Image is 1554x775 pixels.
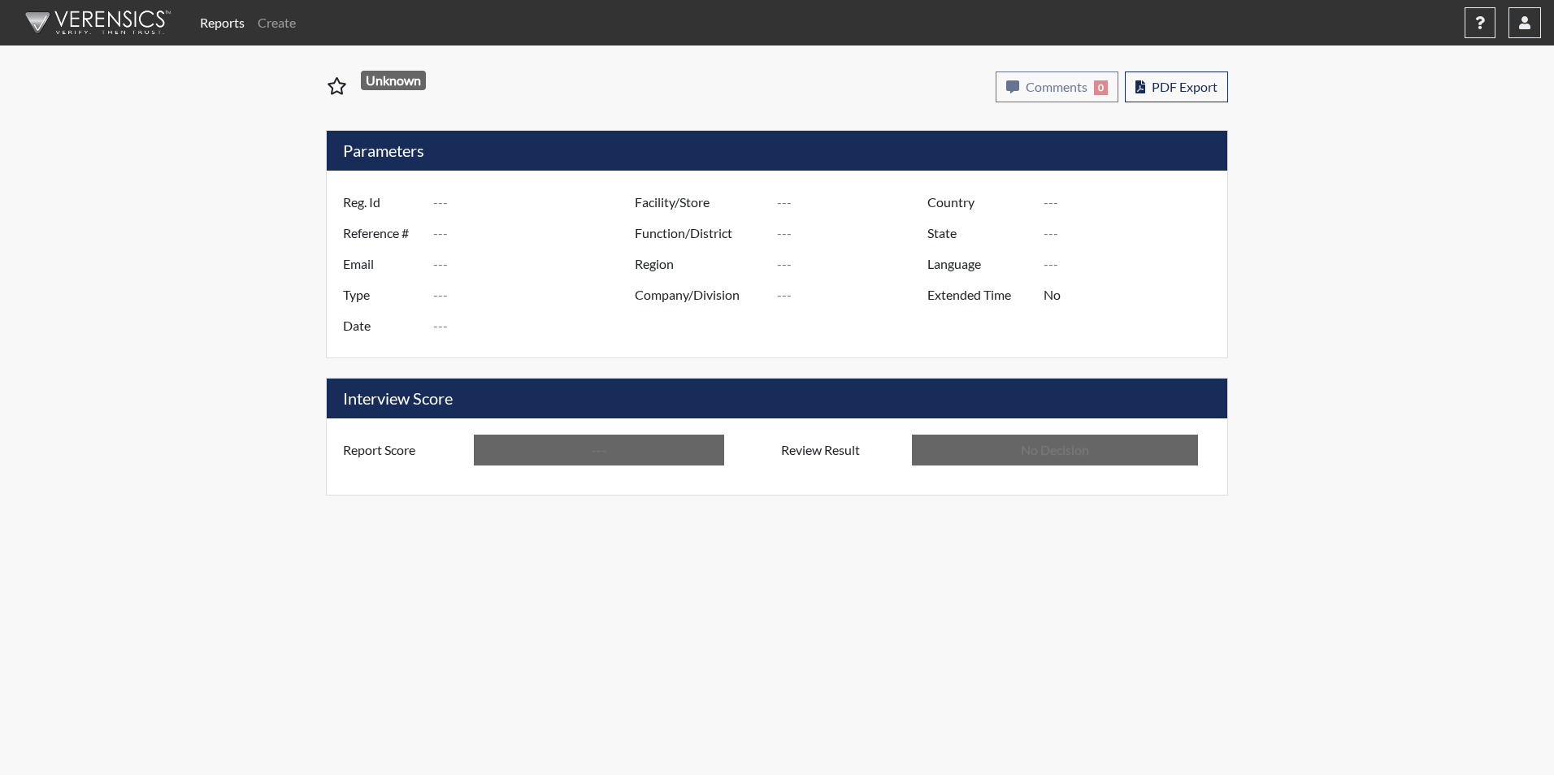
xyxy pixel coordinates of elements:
label: State [915,218,1044,249]
label: Reg. Id [331,187,433,218]
h5: Interview Score [327,379,1227,418]
span: Unknown [361,71,427,90]
span: 0 [1094,80,1108,95]
label: Extended Time [915,279,1044,310]
span: PDF Export [1152,79,1218,94]
label: Function/District [623,218,777,249]
span: Comments [1026,79,1087,94]
input: --- [1044,187,1223,218]
input: --- [433,218,639,249]
label: Reference # [331,218,433,249]
input: --- [433,279,639,310]
input: --- [777,187,931,218]
input: --- [1044,279,1223,310]
input: --- [433,187,639,218]
input: --- [1044,218,1223,249]
label: Language [915,249,1044,279]
input: --- [1044,249,1223,279]
label: Date [331,310,433,341]
label: Company/Division [623,279,777,310]
input: --- [433,310,639,341]
input: --- [474,435,724,465]
h5: Parameters [327,131,1227,171]
label: Type [331,279,433,310]
button: Comments0 [996,71,1118,102]
label: Facility/Store [623,187,777,218]
label: Review Result [769,435,912,465]
a: Create [251,6,302,39]
label: Report Score [331,435,474,465]
input: No Decision [912,435,1198,465]
input: --- [777,249,931,279]
input: --- [777,279,931,310]
label: Email [331,249,433,279]
input: --- [433,249,639,279]
input: --- [777,218,931,249]
label: Region [623,249,777,279]
a: Reports [193,6,251,39]
button: PDF Export [1125,71,1228,102]
label: Country [915,187,1044,218]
